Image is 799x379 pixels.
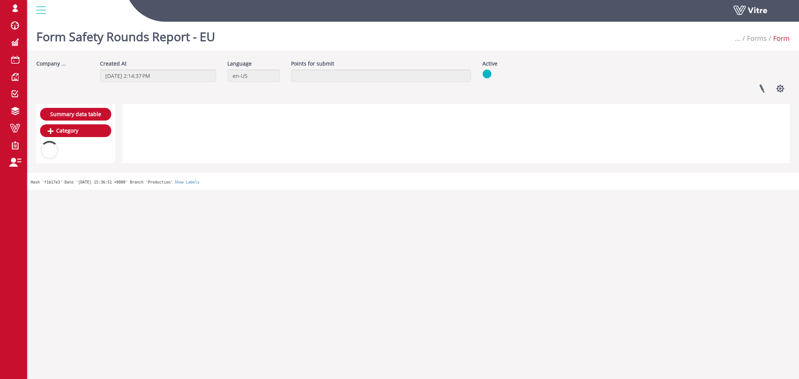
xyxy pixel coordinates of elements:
[482,60,497,67] label: Active
[36,19,215,51] h1: Form Safety Rounds Report - EU
[40,108,111,121] a: Summary data table
[175,180,199,184] a: Show Labels
[482,69,491,79] img: yes
[100,60,127,67] label: Created At
[291,60,334,67] label: Points for submit
[735,34,741,43] span: ...
[747,34,767,43] a: Forms
[61,60,66,67] span: ...
[36,60,60,67] label: Company
[767,34,790,43] li: Form
[40,124,111,137] a: Category
[227,60,252,67] label: Language
[31,180,173,184] span: Hash 'f1b17e3' Date '[DATE] 15:36:51 +0000' Branch 'Production'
